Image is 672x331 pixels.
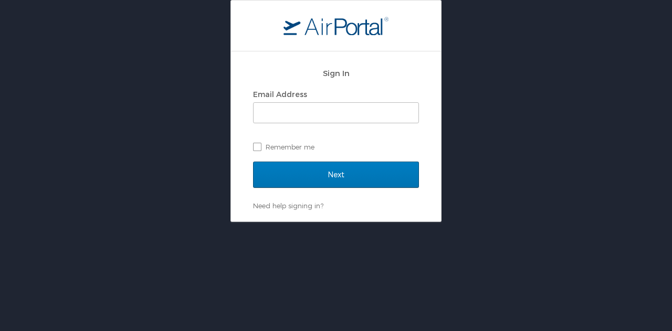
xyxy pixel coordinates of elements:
[253,139,419,155] label: Remember me
[253,90,307,99] label: Email Address
[283,16,388,35] img: logo
[253,162,419,188] input: Next
[253,67,419,79] h2: Sign In
[253,201,323,210] a: Need help signing in?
